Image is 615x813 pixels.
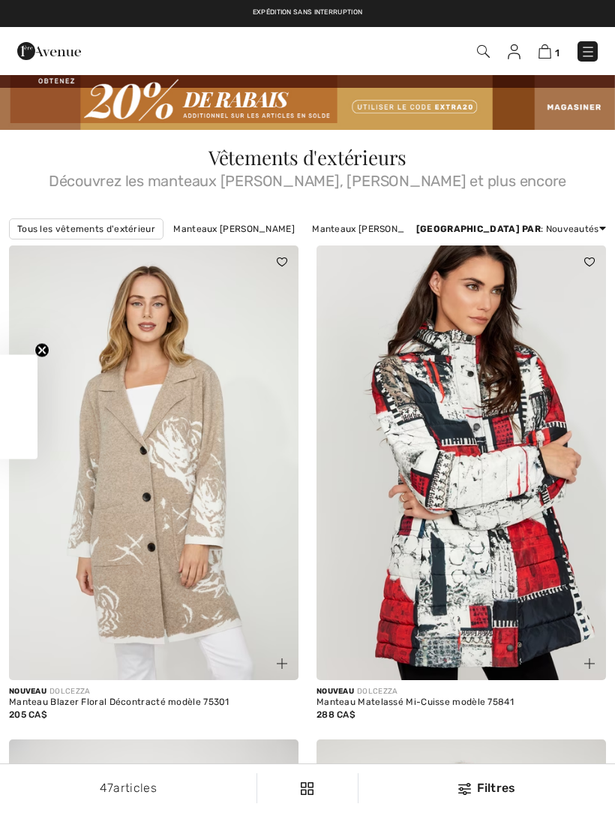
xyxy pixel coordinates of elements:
[555,47,559,59] span: 1
[34,342,49,357] button: Close teaser
[304,219,441,239] a: Manteaux [PERSON_NAME]
[9,687,46,696] span: Nouveau
[277,257,287,266] img: heart_black_full.svg
[9,218,163,239] a: Tous les vêtements d'extérieur
[508,44,520,59] img: Mes infos
[316,687,354,696] span: Nouveau
[17,36,81,66] img: 1ère Avenue
[477,45,490,58] img: Recherche
[580,44,595,59] img: Menu
[584,658,595,669] img: plus_v2.svg
[208,144,406,170] span: Vêtements d'extérieurs
[458,783,471,795] img: Filtres
[416,224,541,234] strong: [GEOGRAPHIC_DATA] par
[166,219,302,239] a: Manteaux [PERSON_NAME]
[584,257,595,266] img: heart_black_full.svg
[538,44,551,59] img: Panier d'achat
[316,697,606,708] div: Manteau Matelassé Mi-Cuisse modèle 75841
[538,42,559,60] a: 1
[9,167,606,188] span: Découvrez les manteaux [PERSON_NAME], [PERSON_NAME] et plus encore
[9,245,298,680] img: Manteau Blazer Floral Décontracté modèle 75301. Gruau
[100,781,114,795] span: 47
[316,709,355,720] span: 288 CA$
[9,697,298,708] div: Manteau Blazer Floral Décontracté modèle 75301
[416,222,606,236] div: : Nouveautés
[301,782,313,795] img: Filtres
[277,658,287,669] img: plus_v2.svg
[9,709,47,720] span: 205 CA$
[9,686,298,697] div: DOLCEZZA
[316,245,606,680] img: Manteau Matelassé Mi-Cuisse modèle 75841. As sample
[367,779,606,797] div: Filtres
[17,43,81,57] a: 1ère Avenue
[316,686,606,697] div: DOLCEZZA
